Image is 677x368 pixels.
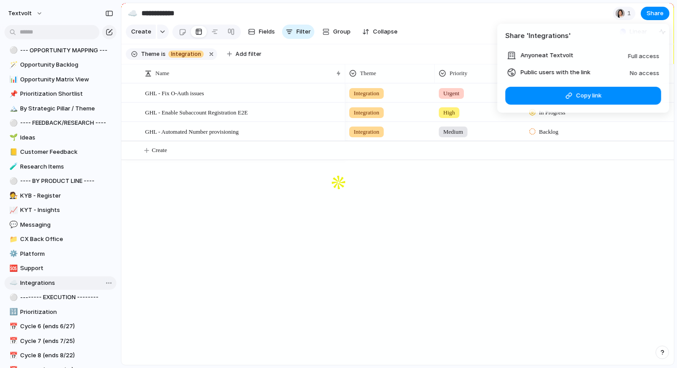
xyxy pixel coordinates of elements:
span: Full access [628,52,660,59]
span: No access [630,69,660,76]
button: Copy link [506,87,661,105]
span: Copy link [576,91,601,100]
span: Anyone at Textvolt [521,51,574,60]
h4: Share ' Integrations ' [506,31,661,41]
span: Public users with the link [521,68,591,77]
